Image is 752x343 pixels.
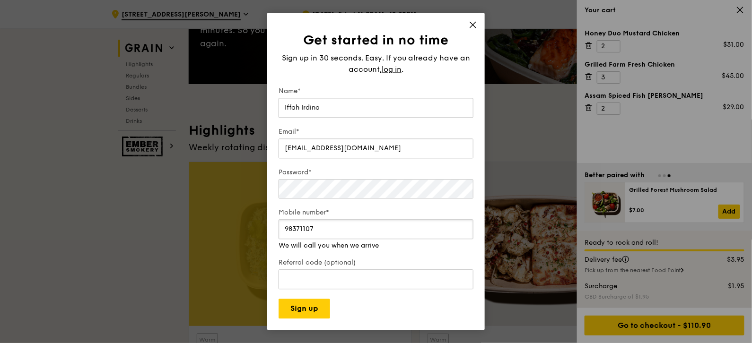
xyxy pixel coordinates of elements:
[382,64,402,75] span: log in
[279,86,473,96] label: Name*
[279,208,473,218] label: Mobile number*
[456,223,468,234] keeper-lock: Open Keeper Popup
[279,258,473,268] label: Referral code (optional)
[279,127,473,137] label: Email*
[279,299,330,319] button: Sign up
[279,168,473,177] label: Password*
[282,53,470,74] span: Sign up in 30 seconds. Easy. If you already have an account,
[402,65,403,74] span: .
[279,241,473,251] div: We will call you when we arrive
[279,32,473,49] h1: Get started in no time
